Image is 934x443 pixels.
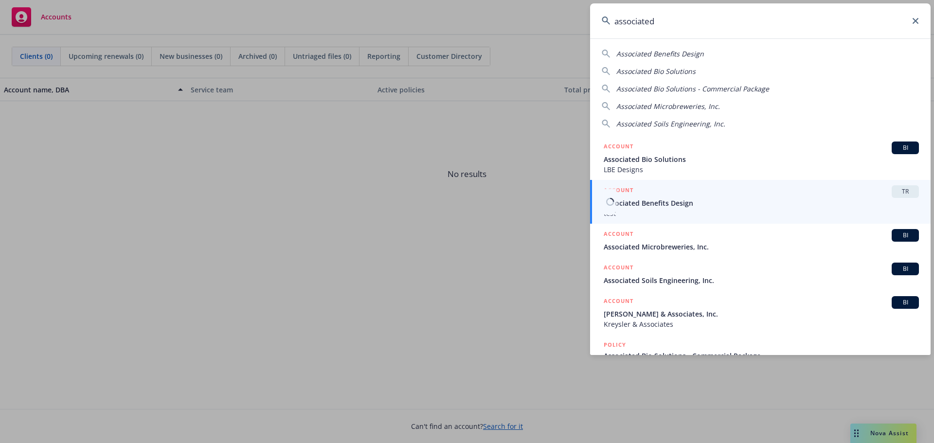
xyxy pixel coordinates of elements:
[604,242,919,252] span: Associated Microbreweries, Inc.
[896,265,915,273] span: BI
[590,257,931,291] a: ACCOUNTBIAssociated Soils Engineering, Inc.
[616,84,769,93] span: Associated Bio Solutions - Commercial Package
[616,67,696,76] span: Associated Bio Solutions
[604,351,919,361] span: Associated Bio Solutions - Commercial Package
[616,49,704,58] span: Associated Benefits Design
[604,340,626,350] h5: POLICY
[590,136,931,180] a: ACCOUNTBIAssociated Bio SolutionsLBE Designs
[604,229,633,241] h5: ACCOUNT
[604,309,919,319] span: [PERSON_NAME] & Associates, Inc.
[590,3,931,38] input: Search...
[604,142,633,153] h5: ACCOUNT
[590,180,931,224] a: ACCOUNTTRAssociated Benefits Designtest
[604,319,919,329] span: Kreysler & Associates
[590,224,931,257] a: ACCOUNTBIAssociated Microbreweries, Inc.
[604,154,919,164] span: Associated Bio Solutions
[590,291,931,335] a: ACCOUNTBI[PERSON_NAME] & Associates, Inc.Kreysler & Associates
[604,296,633,308] h5: ACCOUNT
[604,208,919,218] span: test
[896,143,915,152] span: BI
[604,198,919,208] span: Associated Benefits Design
[604,164,919,175] span: LBE Designs
[604,185,633,197] h5: ACCOUNT
[896,187,915,196] span: TR
[604,263,633,274] h5: ACCOUNT
[616,119,725,128] span: Associated Soils Engineering, Inc.
[616,102,720,111] span: Associated Microbreweries, Inc.
[896,231,915,240] span: BI
[590,335,931,376] a: POLICYAssociated Bio Solutions - Commercial Package
[604,275,919,285] span: Associated Soils Engineering, Inc.
[896,298,915,307] span: BI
